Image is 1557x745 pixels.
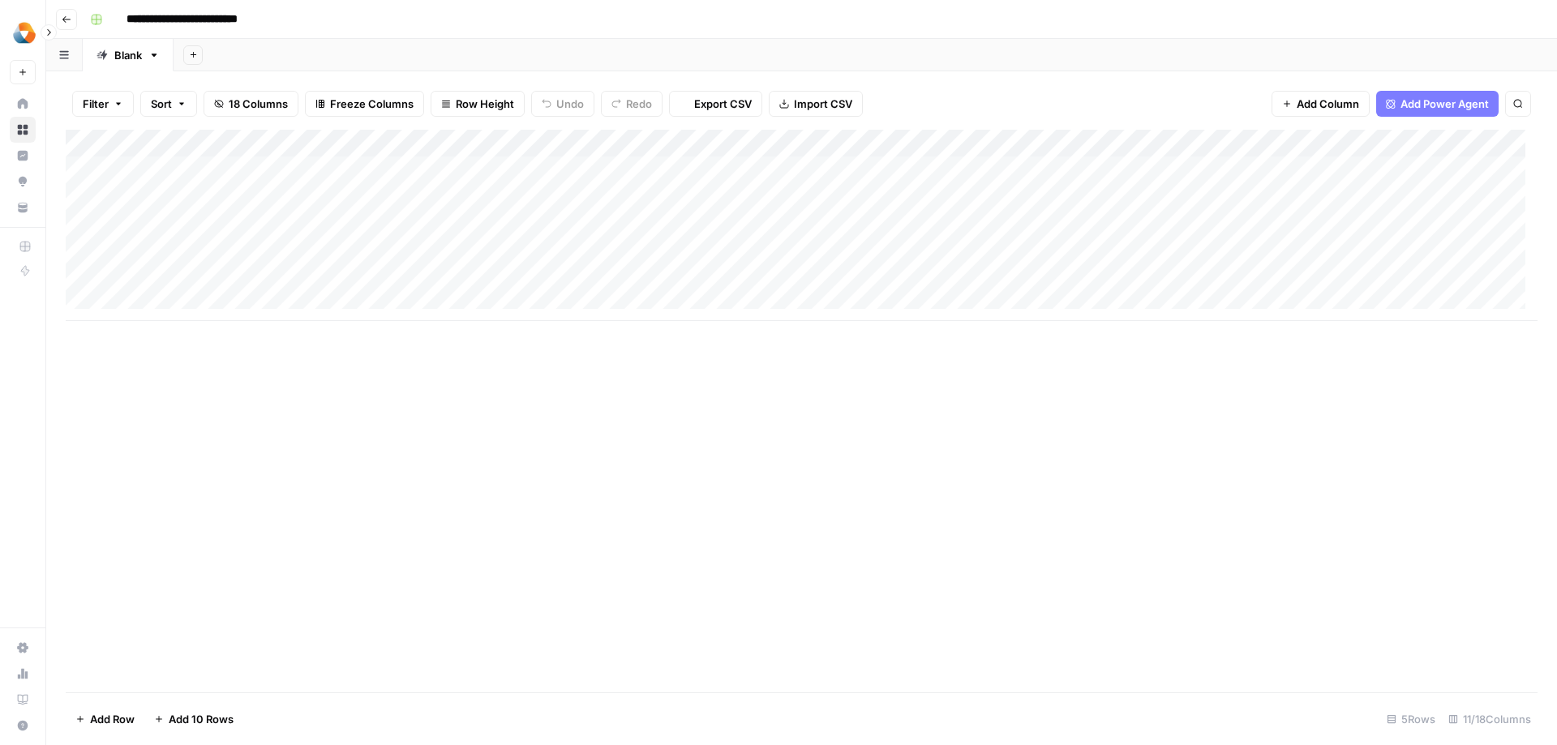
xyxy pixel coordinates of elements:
span: Redo [626,96,652,112]
button: Add Row [66,706,144,732]
button: Workspace: Milengo [10,13,36,54]
span: Add Column [1297,96,1359,112]
span: Add Power Agent [1400,96,1489,112]
a: Home [10,91,36,117]
button: Freeze Columns [305,91,424,117]
span: Sort [151,96,172,112]
a: Insights [10,143,36,169]
div: 11/18 Columns [1442,706,1538,732]
span: Filter [83,96,109,112]
span: Add 10 Rows [169,711,234,727]
button: Add Power Agent [1376,91,1499,117]
button: Import CSV [769,91,863,117]
span: Freeze Columns [330,96,414,112]
button: 18 Columns [204,91,298,117]
a: Opportunities [10,169,36,195]
span: Row Height [456,96,514,112]
button: Filter [72,91,134,117]
button: Redo [601,91,663,117]
span: Undo [556,96,584,112]
button: Add Column [1272,91,1370,117]
img: Milengo Logo [10,19,39,48]
span: Export CSV [694,96,752,112]
button: Help + Support [10,713,36,739]
button: Undo [531,91,594,117]
button: Add 10 Rows [144,706,243,732]
span: 18 Columns [229,96,288,112]
a: Usage [10,661,36,687]
div: Blank [114,47,142,63]
button: Sort [140,91,197,117]
span: Add Row [90,711,135,727]
a: Your Data [10,195,36,221]
a: Browse [10,117,36,143]
button: Row Height [431,91,525,117]
span: Import CSV [794,96,852,112]
button: Export CSV [669,91,762,117]
a: Settings [10,635,36,661]
div: 5 Rows [1380,706,1442,732]
a: Learning Hub [10,687,36,713]
a: Blank [83,39,174,71]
